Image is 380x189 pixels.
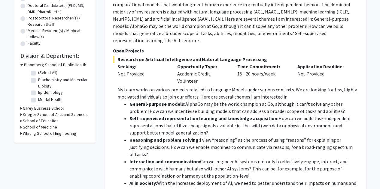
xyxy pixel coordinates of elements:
[28,28,90,40] label: Medical Resident(s) / Medical Fellow(s)
[23,118,59,124] h3: School of Education
[23,111,88,118] h3: Krieger School of Arts and Sciences
[38,96,62,103] label: Mental Health
[129,115,278,121] strong: Self-supervised representation learning and knowledge acquisition:
[117,70,169,77] div: Not Provided
[129,115,357,136] li: How can we build task-independent representations that utilize cheap signals available in-the-wil...
[129,136,357,158] li: I view “reasoning” as the process of using “reasons” for explaining or justifying decisions. How ...
[5,162,26,185] iframe: Chat
[113,47,357,54] p: Open Projects
[177,63,228,70] p: Opportunity Type:
[38,89,63,96] label: Epidemiology
[24,62,86,68] h3: Bloomberg School of Public Health
[129,180,157,186] strong: AI in Society:
[28,15,90,28] label: Postdoctoral Researcher(s) / Research Staff
[28,2,90,15] label: Doctoral Candidate(s) (PhD, MD, DMD, PharmD, etc.)
[173,63,233,84] div: Academic Credit, Volunteer
[23,130,76,137] h3: Whiting School of Engineering
[20,52,90,59] h2: Division & Department:
[113,56,357,63] span: Research on Artificial Intelligence and Natural Language Processing
[129,100,357,115] li: AlphaGo may be the world champion at Go, although it can't solve any other problem! How can we in...
[233,63,293,84] div: 15 - 20 hours/week
[297,63,348,70] p: Application Deadline:
[129,158,200,164] strong: Interaction and communication:
[129,101,185,107] strong: General-purpose models:
[23,124,57,130] h3: School of Medicine
[38,77,88,89] label: Biochemistry and Molecular Biology
[117,86,357,100] p: My team works on various projects related to Language Models under various contexts. We are looki...
[129,158,357,179] li: Can we engineer AI systems not only to effectively engage, interact, and communicate with humans ...
[237,63,288,70] p: Time Commitment:
[38,69,57,76] label: (Select All)
[117,63,169,70] p: Seeking:
[23,105,64,111] h3: Carey Business School
[28,40,41,46] label: Faculty
[129,137,200,143] strong: Reasoning and problem solving:
[293,63,353,84] div: Not Provided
